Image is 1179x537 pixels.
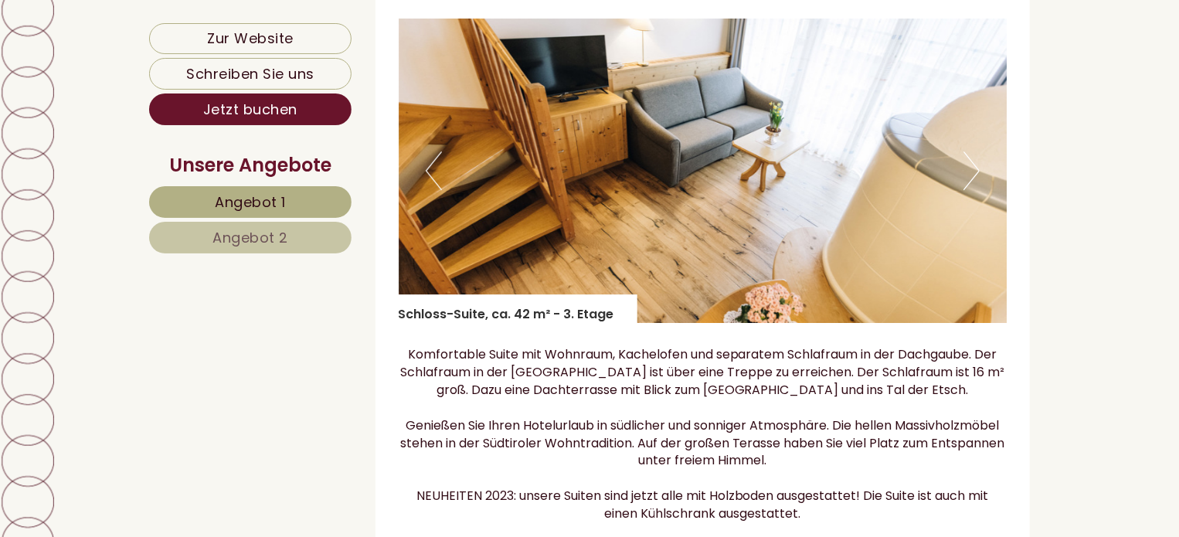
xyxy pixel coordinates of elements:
span: Angebot 2 [212,228,288,247]
a: Schreiben Sie uns [149,58,352,90]
span: Angebot 1 [215,192,286,212]
button: Senden [507,403,609,434]
button: Next [963,151,980,190]
div: Unsere Angebote [149,152,352,178]
p: Komfortable Suite mit Wohnraum, Kachelofen und separatem Schlafraum in der Dachgaube. Der Schlafr... [399,346,1007,522]
button: Previous [426,151,442,190]
a: Zur Website [149,23,352,54]
div: Schloss-Suite, ca. 42 m² - 3. Etage [399,294,637,324]
div: Hotel Tenz [23,48,268,60]
div: [DATE] [274,12,335,37]
a: Jetzt buchen [149,93,352,125]
div: Guten Tag, wie können wir Ihnen helfen? [12,45,276,92]
img: image [399,19,1007,323]
small: 21:05 [23,78,268,89]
